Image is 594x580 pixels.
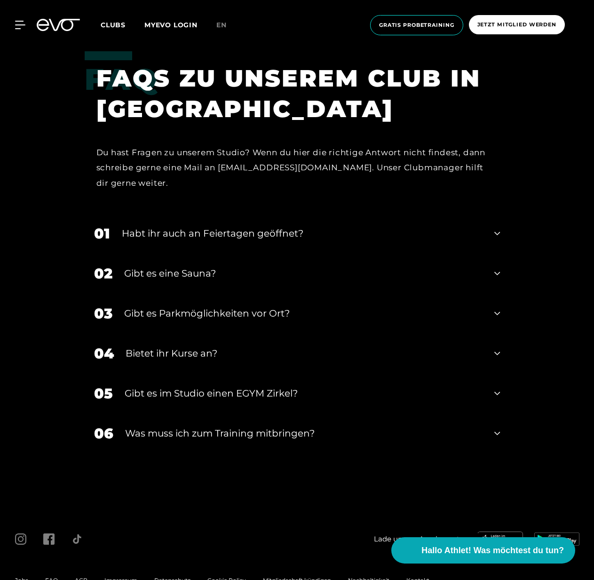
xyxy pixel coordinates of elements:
a: Jetzt Mitglied werden [466,15,568,35]
div: Bietet ihr Kurse an? [126,346,483,360]
div: 01 [94,223,110,244]
span: en [216,21,227,29]
div: Du hast Fragen zu unserem Studio? Wenn du hier die richtige Antwort nicht findest, dann schreibe ... [96,145,486,191]
div: 06 [94,423,113,444]
div: 03 [94,303,112,324]
a: Clubs [101,20,144,29]
span: Lade unsere App herunter [374,534,467,545]
div: 02 [94,263,112,284]
a: Gratis Probetraining [367,15,466,35]
div: Gibt es im Studio einen EGYM Zirkel? [125,386,483,400]
span: Hallo Athlet! Was möchtest du tun? [421,544,564,557]
img: evofitness app [478,532,523,547]
span: Clubs [101,21,126,29]
div: 04 [94,343,114,364]
div: Was muss ich zum Training mitbringen? [125,426,483,440]
div: Habt ihr auch an Feiertagen geöffnet? [122,226,483,240]
button: Hallo Athlet! Was möchtest du tun? [391,537,575,564]
a: en [216,20,238,31]
h1: FAQS ZU UNSEREM CLUB IN [GEOGRAPHIC_DATA] [96,63,486,124]
span: Gratis Probetraining [379,21,454,29]
span: Jetzt Mitglied werden [477,21,556,29]
div: Gibt es eine Sauna? [124,266,483,280]
div: Gibt es Parkmöglichkeiten vor Ort? [124,306,483,320]
a: MYEVO LOGIN [144,21,198,29]
div: 05 [94,383,113,404]
img: evofitness app [534,532,579,546]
